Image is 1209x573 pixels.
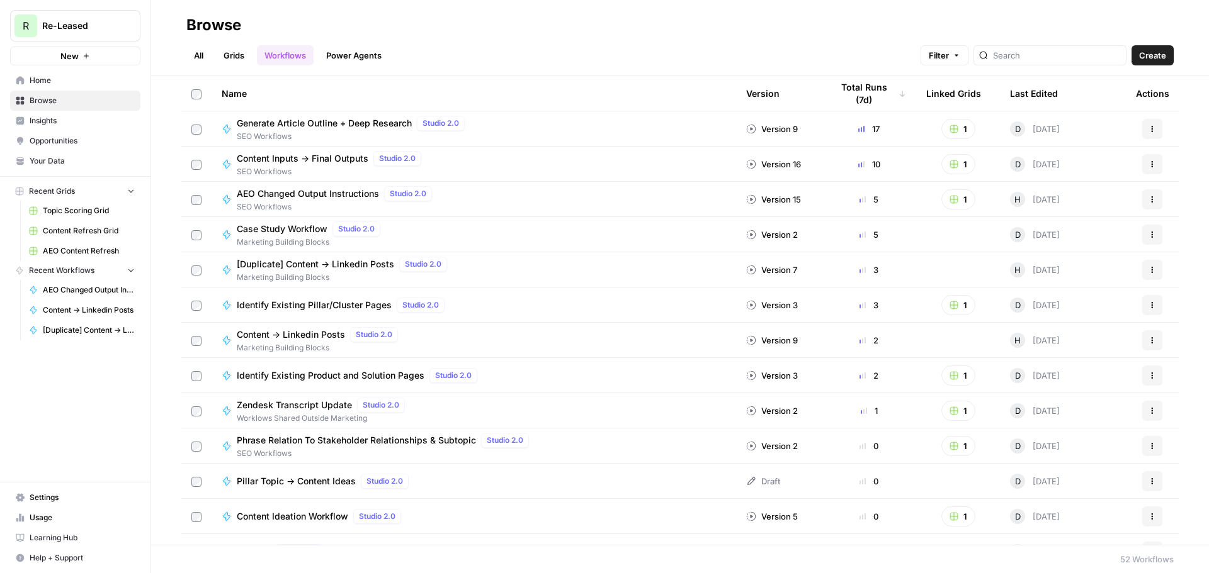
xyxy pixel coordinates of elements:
span: Settings [30,492,135,503]
div: [DATE] [1010,403,1060,418]
span: Studio 2.0 [338,223,375,235]
span: D [1015,299,1021,311]
a: All [186,45,211,65]
a: [Duplicate] Content -> Linkedin Posts [23,320,140,340]
span: Marketing Building Blocks [237,236,385,248]
span: SEO Workflows [237,166,426,177]
span: Help + Support [30,552,135,564]
a: Identify Existing Product and Solution PagesStudio 2.0 [222,368,726,383]
div: 3 [832,299,906,311]
a: AEO Changed Output Instructions [23,280,140,300]
span: D [1015,404,1021,417]
div: 2 [832,334,906,347]
span: Studio 2.0 [487,435,523,446]
a: Identify Existing Pillar/Cluster PagesStudio 2.0 [222,298,726,313]
span: Content Ideation Workflow [237,510,348,523]
span: Filter [929,49,949,62]
a: Case Study WorkflowStudio 2.0Marketing Building Blocks [222,221,726,248]
span: Studio 2.0 [435,370,472,381]
div: Actions [1136,76,1169,111]
div: Version 7 [746,264,797,276]
div: Total Runs (7d) [832,76,906,111]
a: Browse [10,91,140,111]
span: Browse [30,95,135,106]
button: Filter [921,45,968,65]
div: Version 16 [746,158,801,170]
span: Content Refresh Grid [43,225,135,236]
span: Worklows Shared Outside Marketing [237,413,410,424]
div: Version 3 [746,369,798,382]
span: D [1015,440,1021,452]
button: Workspace: Re-Leased [10,10,140,42]
span: Identify Existing Pillar/Cluster Pages [237,299,392,311]
button: 1 [941,119,975,139]
button: 1 [941,154,975,174]
button: 1 [941,295,975,315]
input: Search [993,49,1121,62]
div: 52 Workflows [1120,553,1174,565]
div: [DATE] [1010,438,1060,453]
div: Linked Grids [926,76,981,111]
span: H [1014,264,1021,276]
span: AEO Changed Output Instructions [237,187,379,200]
span: SEO Workflows [237,201,437,213]
div: [DATE] [1010,474,1060,489]
div: [DATE] [1010,157,1060,172]
span: Recent Grids [29,186,75,197]
span: Identify Existing Product and Solution Pages [237,369,424,382]
span: D [1015,158,1021,170]
button: 1 [941,401,975,421]
div: 5 [832,193,906,206]
span: Studio 2.0 [405,259,441,270]
span: [Duplicate] Content -> Linkedin Posts [43,325,135,336]
a: Grids [216,45,252,65]
span: Learning Hub [30,532,135,543]
span: Studio 2.0 [390,188,426,199]
div: [DATE] [1010,121,1060,136]
div: Version 2 [746,228,798,241]
div: 0 [832,440,906,452]
div: 0 [832,475,906,487]
span: Content -> Linkedin Posts [237,328,345,341]
div: Version 9 [746,123,798,135]
div: [DATE] [1010,298,1060,313]
div: Name [222,76,726,111]
span: D [1015,123,1021,135]
span: Usage [30,512,135,523]
button: New [10,47,140,65]
a: Generate Article Outline + Deep ResearchStudio 2.0SEO Workflows [222,116,726,142]
span: Generate Article Outline + Deep Research [237,117,412,130]
span: AEO Content Refresh [43,245,135,257]
span: D [1015,475,1021,487]
span: Studio 2.0 [402,299,439,311]
span: Home [30,75,135,86]
span: Content -> Linkedin Posts [43,304,135,316]
a: Usage [10,508,140,528]
button: 1 [941,365,975,386]
span: H [1014,193,1021,206]
a: Zendesk Transcript UpdateStudio 2.0Worklows Shared Outside Marketing [222,398,726,424]
a: Phrase Relation To Stakeholder Relationships & SubtopicStudio 2.0SEO Workflows [222,433,726,459]
span: Content Inputs -> Final Outputs [237,152,368,165]
div: Version 15 [746,193,801,206]
span: D [1015,228,1021,241]
div: 3 [832,264,906,276]
div: Version 5 [746,510,798,523]
a: AEO Content Refresh [23,241,140,261]
span: Studio 2.0 [359,511,395,522]
span: Zendesk Transcript Update [237,399,352,411]
span: Insights [30,115,135,126]
a: Opportunities [10,131,140,151]
span: Studio 2.0 [363,399,399,411]
a: Learning Hub [10,528,140,548]
span: Studio 2.0 [356,329,392,340]
span: Studio 2.0 [379,153,416,164]
span: SEO Workflows [237,131,470,142]
span: H [1014,334,1021,347]
a: [Duplicate] Content -> Linkedin PostsStudio 2.0Marketing Building Blocks [222,257,726,283]
div: Draft [746,475,780,487]
button: Recent Workflows [10,261,140,280]
a: Workflows [257,45,314,65]
span: D [1015,369,1021,382]
a: Settings [10,487,140,508]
